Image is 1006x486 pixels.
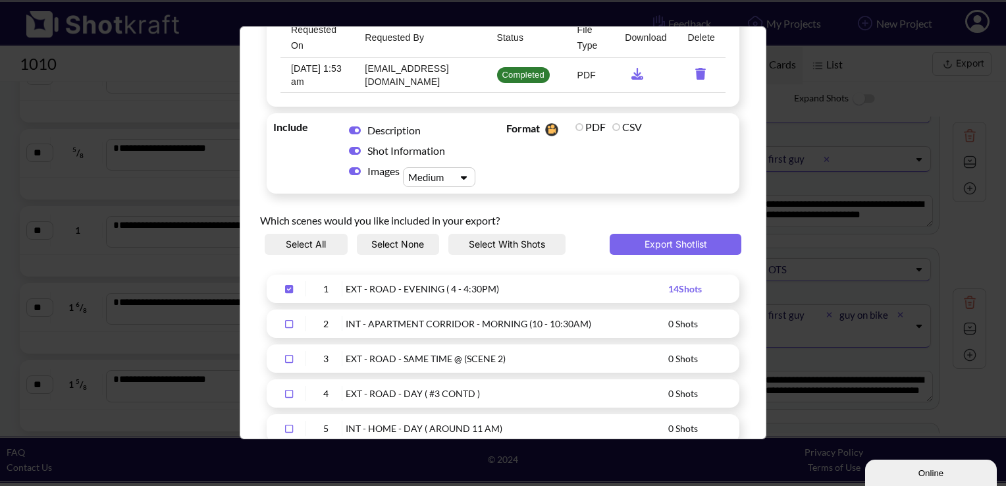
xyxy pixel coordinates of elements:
span: Images [367,164,403,178]
th: Download [614,18,677,58]
span: Completed [497,69,550,82]
span: 0 Shots [668,318,698,329]
td: PDF [567,58,615,93]
iframe: chat widget [865,457,999,486]
div: EXT - ROAD - DAY ( #3 CONTD ) [346,386,668,401]
div: EXT - ROAD - SAME TIME @ (SCENE 2) [346,351,668,366]
img: Camera Icon [542,120,560,140]
th: Status [487,18,567,58]
span: Shot Information [367,144,445,157]
div: 5 [309,421,342,436]
th: Requested By [354,18,486,58]
th: Delete [677,18,726,58]
div: INT - HOME - DAY ( AROUND 11 AM) [346,421,668,436]
button: Select All [265,234,348,255]
div: 3 [309,351,342,366]
div: 2 [309,316,342,331]
td: [DATE] 1:53 am [280,58,354,93]
button: Select None [357,234,440,255]
div: Which scenes would you like included in your export? [260,200,746,234]
th: File Type [567,18,615,58]
button: Export Shotlist [610,234,741,255]
span: Include [273,120,339,134]
div: 1 [309,281,342,296]
button: Select With Shots [448,234,566,255]
span: Description [367,124,421,136]
th: Requested On [280,18,354,58]
div: 4 [309,386,342,401]
span: 14 Shots [668,283,702,294]
span: 0 Shots [668,423,698,434]
div: EXT - ROAD - EVENING ( 4 - 4:30PM) [346,281,668,296]
td: [EMAIL_ADDRESS][DOMAIN_NAME] [354,58,486,93]
label: CSV [612,121,642,133]
span: 0 Shots [668,388,698,399]
span: 100% Complete [497,69,550,80]
div: Upload Script [240,26,766,439]
span: Format [506,120,572,140]
span: 0 Shots [668,353,698,364]
div: INT - APARTMENT CORRIDOR - MORNING (10 - 10:30AM) [346,316,668,331]
label: PDF [575,121,606,133]
table: requested-exports [280,18,726,93]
